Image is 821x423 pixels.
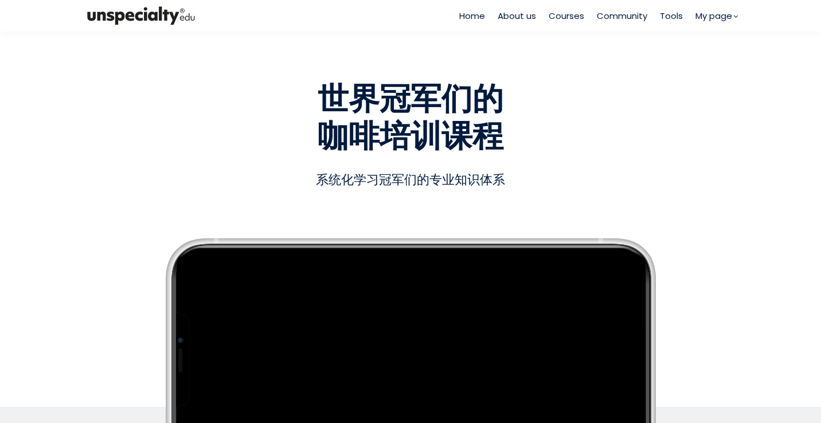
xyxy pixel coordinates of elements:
[660,9,683,22] a: Tools
[549,9,584,22] a: Courses
[84,4,198,28] img: bc390a18feecddb333977e298b3a00a1.png
[498,9,536,22] a: About us
[84,169,737,190] div: 系统化学习冠军们的专业知识体系
[695,9,732,22] span: My page
[84,80,737,155] h1: 世界冠军们的 咖啡培训课程
[695,9,737,22] a: My page
[597,9,647,22] a: Community
[459,9,485,22] a: Home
